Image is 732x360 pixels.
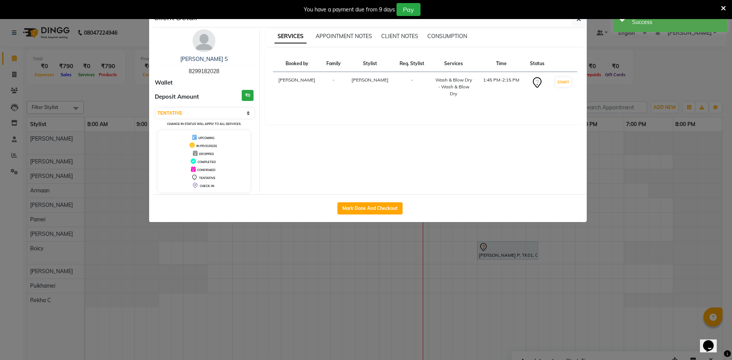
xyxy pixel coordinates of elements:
[304,6,395,14] div: You have a payment due from 9 days
[242,90,254,101] h3: ₹0
[193,29,215,52] img: avatar
[321,72,346,102] td: -
[196,144,217,148] span: IN PROGRESS
[477,72,525,102] td: 1:45 PM-2:15 PM
[321,56,346,72] th: Family
[197,160,216,164] span: COMPLETED
[434,77,473,97] div: Wash & Blow Dry - Wash & Blow Dry
[477,56,525,72] th: Time
[155,93,199,101] span: Deposit Amount
[525,56,550,72] th: Status
[381,33,418,40] span: CLIENT NOTES
[555,77,571,87] button: START
[427,33,467,40] span: CONSUMPTION
[394,72,430,102] td: -
[199,176,215,180] span: TENTATIVE
[394,56,430,72] th: Req. Stylist
[155,78,173,87] span: Wallet
[337,202,403,214] button: Mark Done And Checkout
[200,184,214,188] span: CHECK-IN
[346,56,394,72] th: Stylist
[430,56,478,72] th: Services
[273,72,321,102] td: [PERSON_NAME]
[167,122,241,126] small: Change in status will apply to all services.
[316,33,372,40] span: APPOINTMENT NOTES
[273,56,321,72] th: Booked by
[352,77,388,83] span: [PERSON_NAME]
[396,3,421,16] button: Pay
[700,330,724,352] iframe: chat widget
[199,152,214,156] span: DROPPED
[274,30,307,43] span: SERVICES
[197,168,215,172] span: CONFIRMED
[180,56,228,62] a: [PERSON_NAME] S
[632,18,722,26] div: Success
[189,68,219,75] span: 8299182028
[198,136,215,140] span: UPCOMING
